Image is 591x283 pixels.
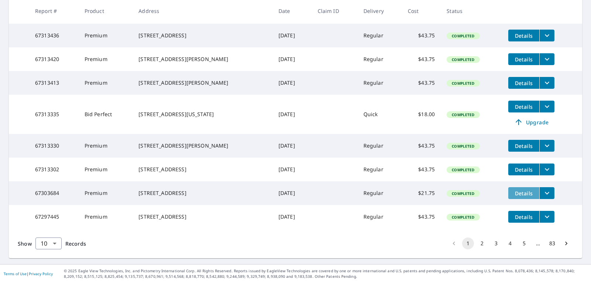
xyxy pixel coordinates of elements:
button: filesDropdownBtn-67313436 [539,30,554,41]
td: [DATE] [273,205,312,229]
td: 67313302 [29,158,79,181]
span: Details [513,103,535,110]
td: Premium [79,71,133,95]
div: [STREET_ADDRESS][PERSON_NAME] [139,142,267,149]
a: Terms of Use [4,271,27,276]
td: Premium [79,47,133,71]
span: Details [513,142,535,149]
button: filesDropdownBtn-67313420 [539,53,554,65]
td: Premium [79,158,133,181]
td: 67313330 [29,134,79,158]
td: 67313413 [29,71,79,95]
span: Completed [447,81,479,86]
td: [DATE] [273,158,312,181]
td: Premium [79,205,133,229]
td: Regular [358,205,402,229]
span: Completed [447,33,479,38]
td: Regular [358,158,402,181]
button: detailsBtn-67297445 [508,211,539,223]
button: Go to page 4 [504,237,516,249]
span: Completed [447,167,479,172]
button: Go to page 5 [518,237,530,249]
div: [STREET_ADDRESS] [139,213,267,220]
button: Go to page 83 [546,237,558,249]
button: detailsBtn-67303684 [508,187,539,199]
span: Details [513,32,535,39]
button: Go to next page [560,237,572,249]
td: $21.75 [402,181,441,205]
td: Regular [358,71,402,95]
td: Quick [358,95,402,134]
button: Go to page 2 [476,237,488,249]
td: [DATE] [273,71,312,95]
td: Premium [79,24,133,47]
td: $43.75 [402,24,441,47]
td: $43.75 [402,134,441,158]
span: Completed [447,57,479,62]
span: Completed [447,144,479,149]
td: Regular [358,47,402,71]
span: Details [513,190,535,197]
span: Completed [447,215,479,220]
span: Details [513,80,535,87]
button: detailsBtn-67313420 [508,53,539,65]
td: Premium [79,134,133,158]
div: … [532,240,544,247]
td: [DATE] [273,95,312,134]
td: [DATE] [273,47,312,71]
a: Upgrade [508,116,554,128]
td: 67313436 [29,24,79,47]
td: Bid Perfect [79,95,133,134]
span: Completed [447,191,479,196]
span: Details [513,56,535,63]
button: detailsBtn-67313330 [508,140,539,152]
button: filesDropdownBtn-67297445 [539,211,554,223]
p: | [4,272,53,276]
td: [DATE] [273,134,312,158]
div: [STREET_ADDRESS] [139,32,267,39]
div: 10 [35,233,62,254]
span: Upgrade [513,118,550,127]
td: $18.00 [402,95,441,134]
button: filesDropdownBtn-67303684 [539,187,554,199]
td: $43.75 [402,47,441,71]
button: detailsBtn-67313335 [508,101,539,112]
button: filesDropdownBtn-67313330 [539,140,554,152]
td: Regular [358,24,402,47]
nav: pagination navigation [447,237,573,249]
span: Records [65,240,86,247]
div: [STREET_ADDRESS][PERSON_NAME] [139,55,267,63]
button: page 1 [462,237,474,249]
td: 67313420 [29,47,79,71]
div: Show 10 records [35,237,62,249]
td: $43.75 [402,71,441,95]
span: Details [513,166,535,173]
button: detailsBtn-67313436 [508,30,539,41]
div: [STREET_ADDRESS] [139,166,267,173]
span: Details [513,213,535,220]
div: [STREET_ADDRESS] [139,189,267,197]
td: $43.75 [402,158,441,181]
td: 67313335 [29,95,79,134]
span: Completed [447,112,479,117]
button: filesDropdownBtn-67313302 [539,164,554,175]
span: Show [18,240,32,247]
button: Go to page 3 [490,237,502,249]
td: 67297445 [29,205,79,229]
div: [STREET_ADDRESS][US_STATE] [139,111,267,118]
button: filesDropdownBtn-67313335 [539,101,554,112]
a: Privacy Policy [29,271,53,276]
td: Premium [79,181,133,205]
td: 67303684 [29,181,79,205]
td: $43.75 [402,205,441,229]
p: © 2025 Eagle View Technologies, Inc. and Pictometry International Corp. All Rights Reserved. Repo... [64,268,587,279]
div: [STREET_ADDRESS][PERSON_NAME] [139,79,267,87]
td: [DATE] [273,24,312,47]
button: filesDropdownBtn-67313413 [539,77,554,89]
button: detailsBtn-67313302 [508,164,539,175]
button: detailsBtn-67313413 [508,77,539,89]
td: Regular [358,181,402,205]
td: Regular [358,134,402,158]
td: [DATE] [273,181,312,205]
